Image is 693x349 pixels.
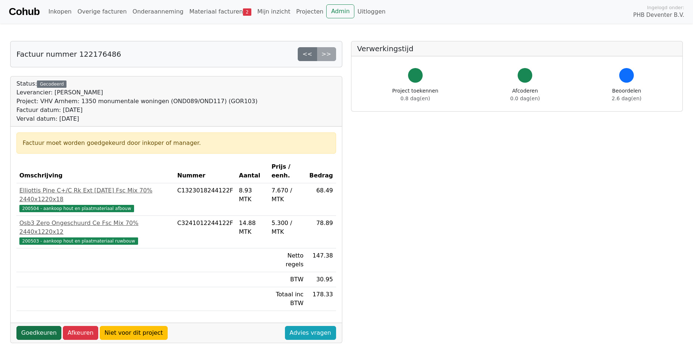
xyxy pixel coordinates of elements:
[239,186,266,204] div: 8.93 MTK
[510,87,540,102] div: Afcoderen
[269,287,306,311] td: Totaal inc BTW
[45,4,74,19] a: Inkopen
[400,95,430,101] span: 0.8 dag(en)
[326,4,354,18] a: Admin
[174,216,236,248] td: C3241012244122F
[19,237,138,245] span: 200503 - aankoop hout en plaatmateriaal ruwbouw
[16,106,258,115] div: Factuur datum: [DATE]
[16,88,258,97] div: Leverancier: [PERSON_NAME]
[130,4,186,19] a: Onderaanneming
[16,50,121,59] h5: Factuur nummer 122176486
[269,248,306,272] td: Netto regels
[271,186,304,204] div: 7.670 / MTK
[306,272,336,287] td: 30.95
[633,11,684,19] span: PHB Deventer B.V.
[306,160,336,183] th: Bedrag
[236,160,269,183] th: Aantal
[612,95,641,101] span: 2.6 dag(en)
[19,205,134,212] span: 200504 - aankoop hout en plaatmateriaal afbouw
[354,4,388,19] a: Uitloggen
[19,186,171,204] div: Elliottis Pine C+/C Rk Ext [DATE] Fsc Mix 70% 2440x1220x18
[75,4,130,19] a: Overige facturen
[37,80,66,88] div: Gecodeerd
[254,4,293,19] a: Mijn inzicht
[510,95,540,101] span: 0.0 dag(en)
[186,4,254,19] a: Materiaal facturen2
[16,115,258,123] div: Verval datum: [DATE]
[285,326,336,340] a: Advies vragen
[357,44,677,53] h5: Verwerkingstijd
[100,326,168,340] a: Niet voor dit project
[271,219,304,236] div: 5.300 / MTK
[306,287,336,311] td: 178.33
[19,219,171,245] a: Osb3 Zero Ongeschuurd Ce Fsc Mix 70% 2440x1220x12200503 - aankoop hout en plaatmateriaal ruwbouw
[23,139,330,147] div: Factuur moet worden goedgekeurd door inkoper of manager.
[239,219,266,236] div: 14.88 MTK
[19,219,171,236] div: Osb3 Zero Ongeschuurd Ce Fsc Mix 70% 2440x1220x12
[63,326,98,340] a: Afkeuren
[16,79,258,123] div: Status:
[306,216,336,248] td: 78.89
[174,183,236,216] td: C1323018244122F
[16,160,174,183] th: Omschrijving
[306,183,336,216] td: 68.49
[16,326,61,340] a: Goedkeuren
[9,3,39,20] a: Cohub
[16,97,258,106] div: Project: VHV Arnhem: 1350 monumentale woningen (OND089/OND117) (GOR103)
[19,186,171,213] a: Elliottis Pine C+/C Rk Ext [DATE] Fsc Mix 70% 2440x1220x18200504 - aankoop hout en plaatmateriaal...
[306,248,336,272] td: 147.38
[298,47,317,61] a: <<
[269,272,306,287] td: BTW
[612,87,641,102] div: Beoordelen
[293,4,327,19] a: Projecten
[174,160,236,183] th: Nummer
[647,4,684,11] span: Ingelogd onder:
[243,8,251,16] span: 2
[269,160,306,183] th: Prijs / eenh.
[392,87,438,102] div: Project toekennen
